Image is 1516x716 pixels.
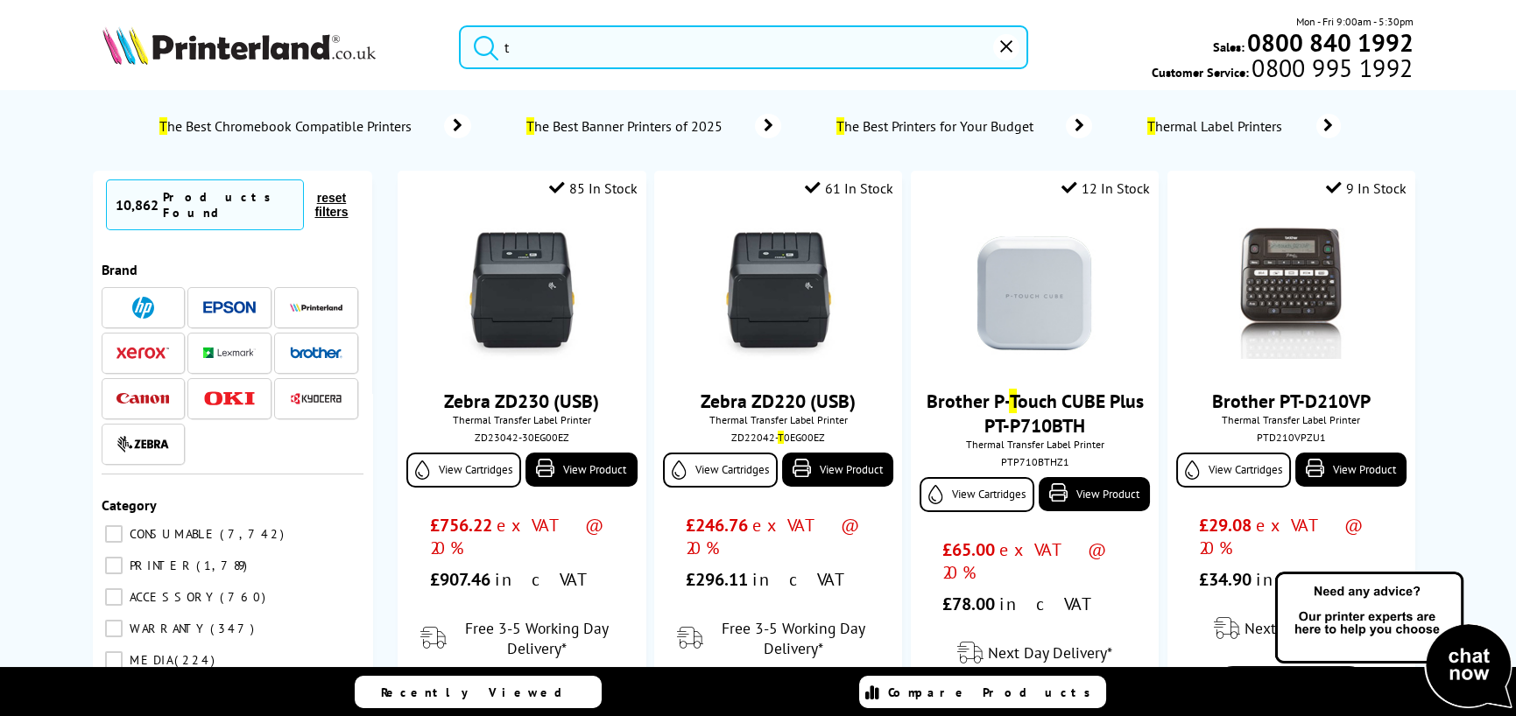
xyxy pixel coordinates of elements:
img: Brother-PT-P710BTH-Front-Small.jpg [969,228,1100,359]
span: Brand [102,261,137,278]
img: Zebra [116,435,169,453]
span: he Best Chromebook Compatible Printers [158,117,418,135]
span: Thermal Transfer Label Printer [406,413,637,426]
input: CONSUMABLE 7,742 [105,525,123,543]
div: ZD22042- 0EG00EZ [667,431,889,444]
a: View Cartridges [920,477,1034,512]
img: Xerox [116,347,169,359]
a: View Product [1039,477,1150,511]
div: modal_delivery [406,604,637,672]
a: The Best Chromebook Compatible Printers [158,114,471,138]
span: £78.00 [942,593,995,615]
mark: T [1009,389,1017,413]
span: ACCESSORY [125,589,218,605]
input: PRINTER 1,789 [105,557,123,574]
a: Zebra ZD230 (USB) [444,389,599,413]
div: modal_delivery [920,628,1150,677]
span: he Best Banner Printers of 2025 [524,117,729,135]
a: View Cartridges [663,453,778,488]
input: ACCESSORY 760 [105,588,123,606]
div: modal_delivery [663,604,893,672]
span: Compare Products [888,684,1100,700]
div: modal_delivery [1176,604,1407,653]
img: Printerland [290,303,342,312]
span: Next Day Delivery* [1245,618,1369,638]
img: Kyocera [290,392,342,405]
div: 85 In Stock [549,179,638,197]
span: £246.76 [686,514,748,537]
a: View Cartridges [1176,453,1291,488]
span: £756.22 [429,514,491,537]
a: 0800 840 1992 [1245,34,1414,51]
mark: T [159,117,167,135]
span: 760 [220,589,270,605]
img: Lexmark [203,347,256,358]
a: Brother PT-D210VP [1212,389,1371,413]
span: 347 [210,621,258,636]
span: inc VAT [752,568,857,591]
span: inc VAT [999,593,1104,615]
span: Thermal Transfer Label Printer [1176,413,1407,426]
img: Brother [290,347,342,359]
div: 9 In Stock [1326,179,1407,197]
mark: T [1147,117,1155,135]
img: Printerland Logo [102,26,376,65]
mark: T [778,431,784,444]
span: Category [102,496,157,514]
a: View Product [1295,453,1407,487]
img: zebra-ZD200-series-front2-small.jpg [456,228,588,359]
span: inc VAT [1256,568,1361,591]
a: Brother P-Touch CUBE Plus PT-P710BTH [926,389,1143,438]
img: Canon [116,393,169,404]
span: he Best Printers for Your Budget [834,117,1040,135]
a: Printerland Logo [102,26,436,68]
img: Epson [203,301,256,314]
div: ZD23042-30EG00EZ [411,431,632,444]
div: 12 In Stock [1061,179,1150,197]
div: 61 In Stock [805,179,893,197]
span: Free 3-5 Working Day Delivery* [451,618,623,658]
a: Zebra ZD220 (USB) [701,389,856,413]
input: WARRANTY 347 [105,620,123,637]
div: Products Found [163,189,295,221]
a: The Best Printers for Your Budget [834,114,1092,138]
span: hermal Label Printers [1145,117,1290,135]
span: £65.00 [942,538,995,561]
a: Thermal Label Printers [1145,114,1341,138]
span: Sales: [1213,39,1245,55]
a: Recently Viewed [355,676,602,708]
span: Thermal Transfer Label Printer [663,413,893,426]
div: PTP710BTHZ1 [924,455,1146,468]
span: £29.08 [1199,514,1252,537]
span: £34.90 [1199,568,1252,591]
span: 224 [174,652,219,668]
span: £907.46 [429,568,490,591]
span: ex VAT @ 20% [429,514,596,559]
span: 10,862 [116,196,159,214]
img: OKI [203,391,256,406]
span: £296.11 [686,568,748,591]
mark: T [526,117,534,135]
span: Thermal Transfer Label Printer [920,438,1150,451]
span: ex VAT @ 20% [686,514,853,559]
a: View Product [525,453,637,487]
span: inc VAT [494,568,599,591]
a: View Product [782,453,893,487]
span: CONSUMABLE [125,526,218,542]
span: Free 3-5 Working Day Delivery* [708,618,879,658]
span: 7,742 [220,526,288,542]
b: 0800 840 1992 [1247,26,1414,59]
img: zebra-ZD200-series-front2-small.jpg [713,228,844,359]
button: reset filters [304,190,358,220]
span: Mon - Fri 9:00am - 5:30pm [1296,13,1414,30]
img: Open Live Chat window [1271,569,1516,712]
a: View Cartridges [406,453,521,488]
span: MEDIA [125,652,173,668]
span: ex VAT @ 20% [1199,514,1357,559]
span: 0800 995 1992 [1249,60,1413,76]
span: ex VAT @ 20% [942,538,1100,584]
img: Brother-PT-D210VP-Front-Facing-small.jpg [1225,228,1357,359]
span: Recently Viewed [381,684,580,700]
mark: T [836,117,844,135]
img: HP [132,297,154,319]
